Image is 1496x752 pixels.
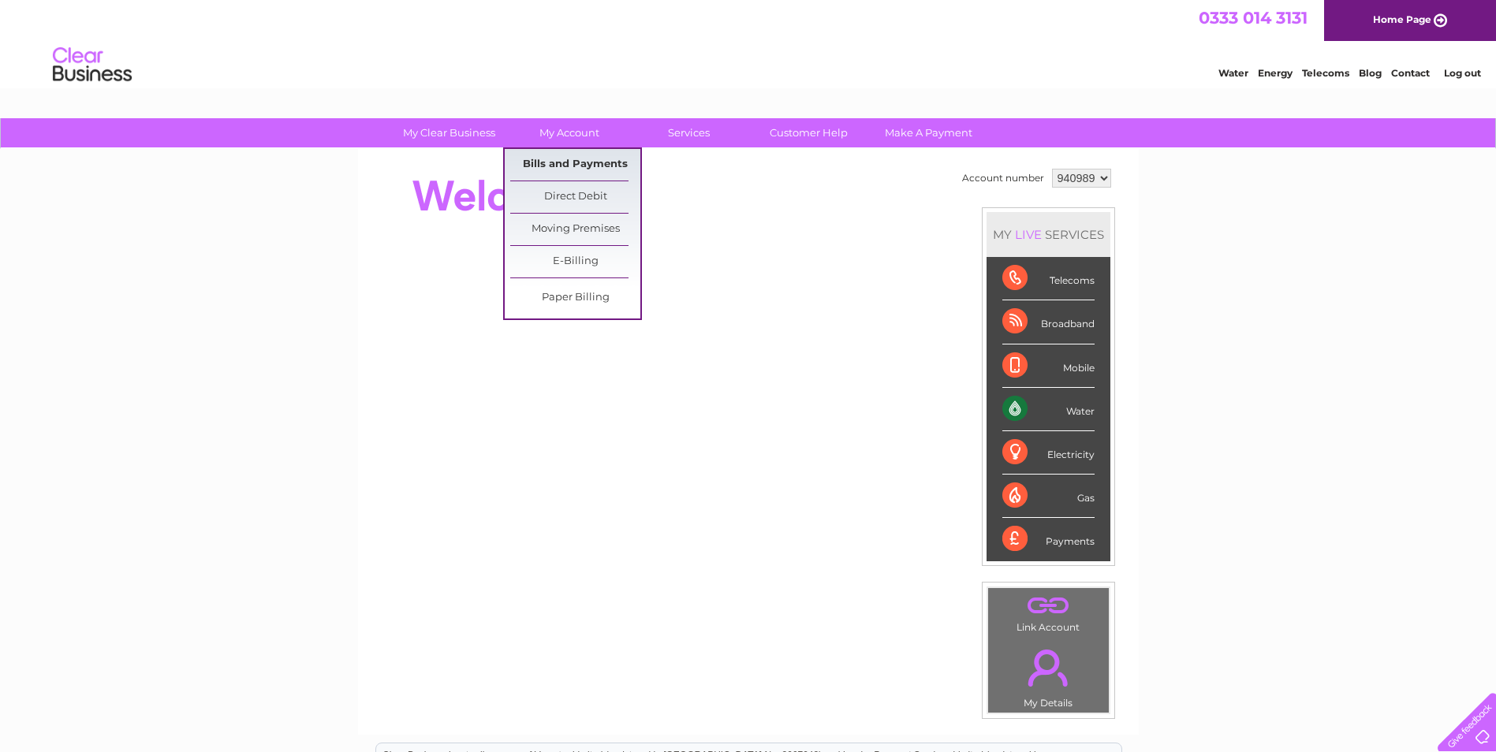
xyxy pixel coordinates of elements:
[1359,67,1382,79] a: Blog
[510,149,640,181] a: Bills and Payments
[510,214,640,245] a: Moving Premises
[376,9,1121,76] div: Clear Business is a trading name of Verastar Limited (registered in [GEOGRAPHIC_DATA] No. 3667643...
[510,282,640,314] a: Paper Billing
[958,165,1048,192] td: Account number
[1002,300,1095,344] div: Broadband
[992,640,1105,695] a: .
[510,181,640,213] a: Direct Debit
[52,41,132,89] img: logo.png
[864,118,994,147] a: Make A Payment
[1002,431,1095,475] div: Electricity
[1444,67,1481,79] a: Log out
[744,118,874,147] a: Customer Help
[1002,257,1095,300] div: Telecoms
[1258,67,1293,79] a: Energy
[992,592,1105,620] a: .
[1002,475,1095,518] div: Gas
[1002,388,1095,431] div: Water
[510,246,640,277] a: E-Billing
[1391,67,1430,79] a: Contact
[1302,67,1349,79] a: Telecoms
[1218,67,1248,79] a: Water
[624,118,754,147] a: Services
[987,212,1110,257] div: MY SERVICES
[1002,518,1095,560] div: Payments
[384,118,514,147] a: My Clear Business
[1002,344,1095,388] div: Mobile
[1199,8,1308,28] a: 0333 014 3131
[1012,227,1045,242] div: LIVE
[987,587,1110,637] td: Link Account
[504,118,634,147] a: My Account
[987,636,1110,713] td: My Details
